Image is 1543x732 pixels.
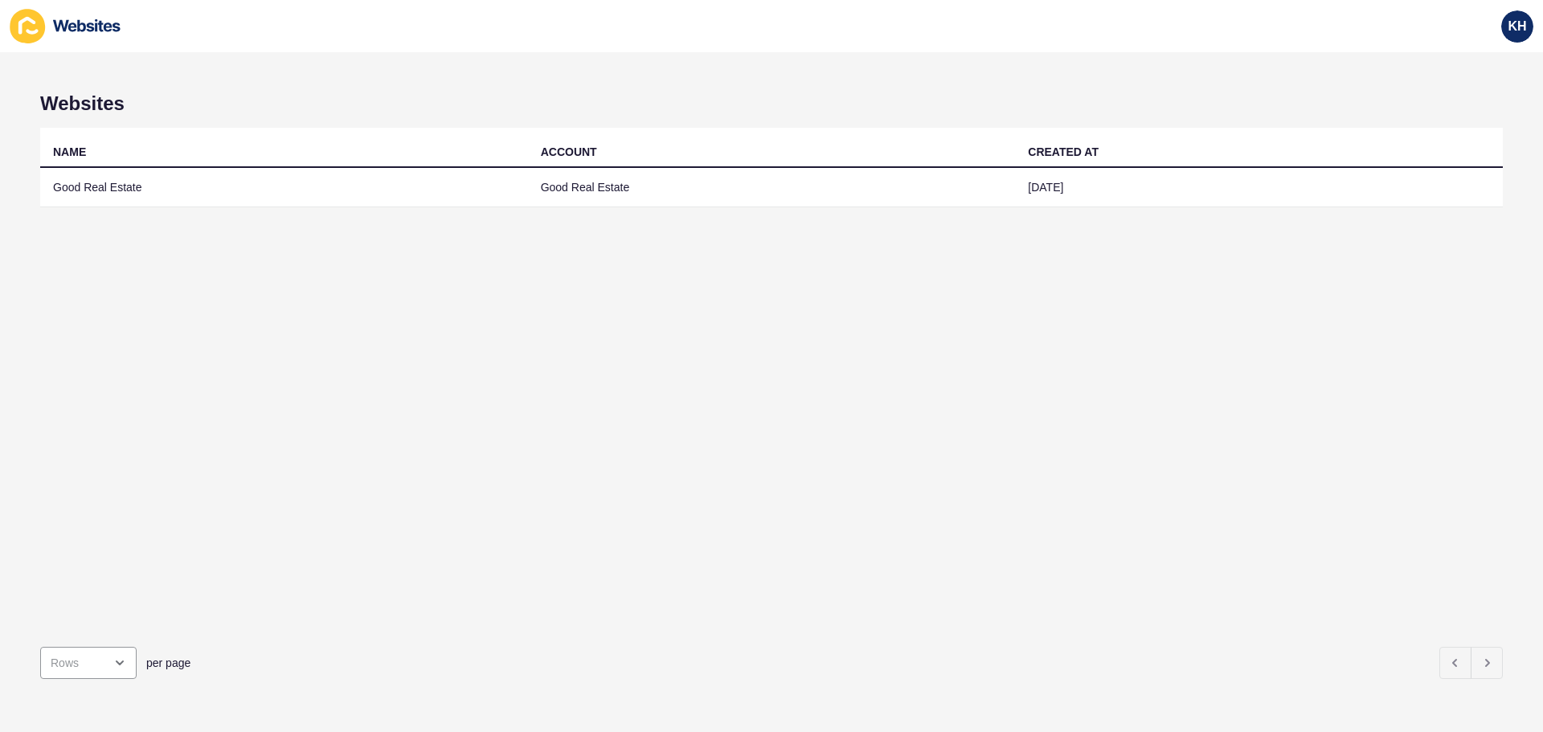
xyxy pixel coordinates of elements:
[146,655,190,671] span: per page
[1015,168,1503,207] td: [DATE]
[40,92,1503,115] h1: Websites
[53,144,86,160] div: NAME
[528,168,1016,207] td: Good Real Estate
[1028,144,1099,160] div: CREATED AT
[40,168,528,207] td: Good Real Estate
[40,647,137,679] div: open menu
[541,144,597,160] div: ACCOUNT
[1508,18,1526,35] span: KH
